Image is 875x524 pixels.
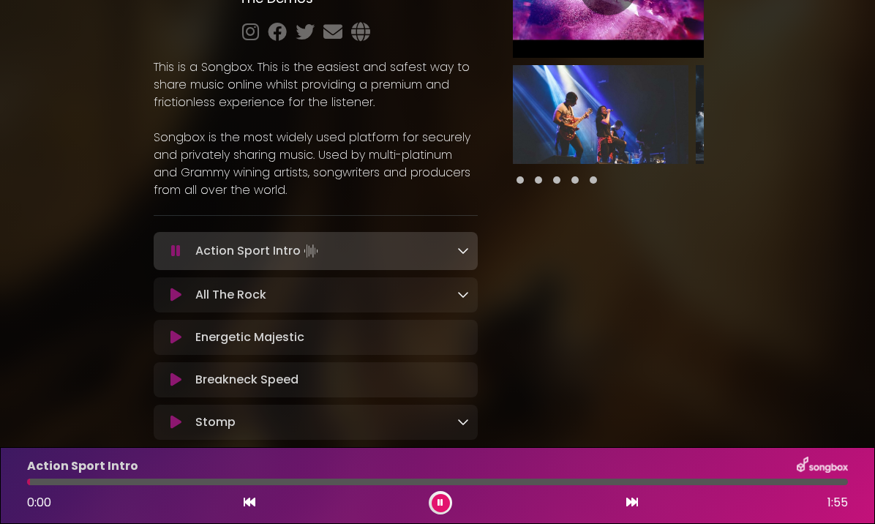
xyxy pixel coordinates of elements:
span: 0:00 [27,494,51,511]
p: Action Sport Intro [195,241,321,261]
p: Action Sport Intro [27,457,138,475]
img: waveform4.gif [301,241,321,261]
span: 1:55 [827,494,848,512]
img: songbox-logo-white.png [797,457,848,476]
img: 5SBxY6KGTbm7tdT8d3UB [696,65,871,164]
p: Stomp [195,413,236,431]
img: VGKDuGESIqn1OmxWBYqA [513,65,688,164]
p: Breakneck Speed [195,371,298,389]
p: Energetic Majestic [195,329,304,346]
p: All The Rock [195,286,266,304]
p: This is a Songbox. This is the easiest and safest way to share music online whilst providing a pr... [154,59,478,111]
p: Songbox is the most widely used platform for securely and privately sharing music. Used by multi-... [154,129,478,199]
